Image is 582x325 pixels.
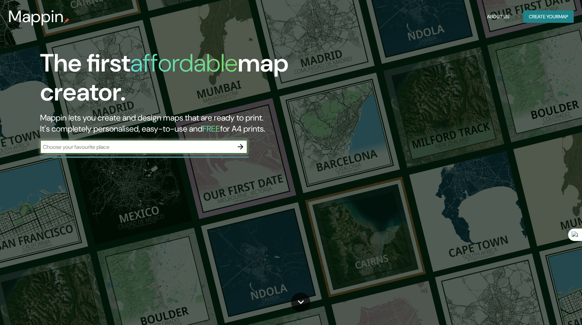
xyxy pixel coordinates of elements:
[8,7,64,26] h3: Mappin
[203,123,220,134] h5: FREE
[523,10,574,23] button: Create yourmap
[40,112,331,134] h2: Mappin lets you create and design maps that are ready to print. It's completely personalised, eas...
[64,18,69,23] img: mappin-pin
[40,143,234,151] input: Choose your favourite place
[484,10,512,23] button: About Us
[130,47,238,79] h1: affordable
[40,49,331,112] h1: The first map creator.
